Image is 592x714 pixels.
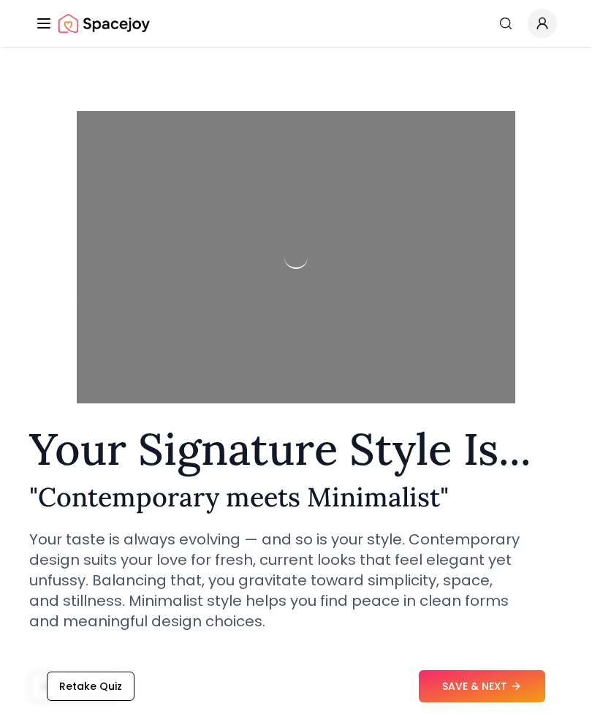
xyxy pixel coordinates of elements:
[29,482,563,512] h2: " Contemporary meets Minimalist "
[47,672,134,701] button: Retake Quiz
[58,9,150,38] img: Spacejoy Logo
[419,670,545,702] button: SAVE & NEXT
[29,529,520,631] p: Your taste is always evolving — and so is your style. Contemporary design suits your love for fre...
[29,427,563,471] h1: Your Signature Style Is...
[58,9,150,38] a: Spacejoy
